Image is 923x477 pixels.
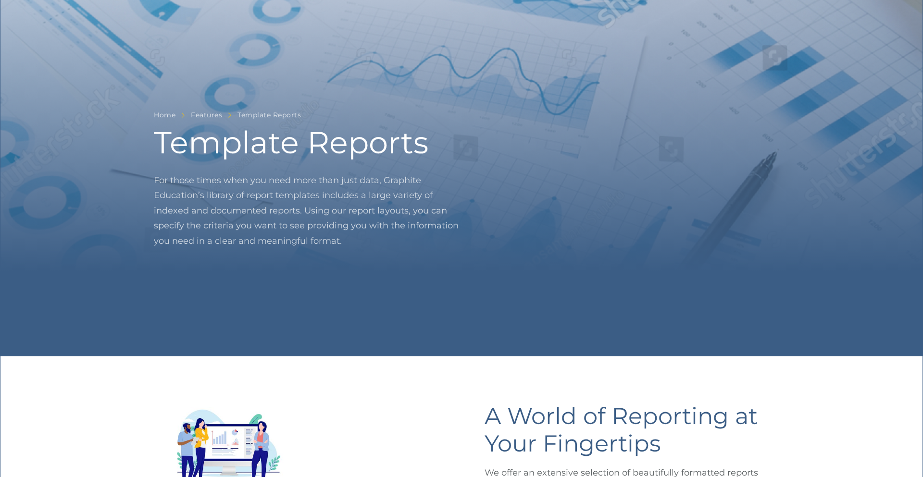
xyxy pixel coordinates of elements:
[191,109,222,121] a: Features
[485,402,769,458] h2: A World of Reporting at Your Fingertips
[237,109,301,121] a: Template Reports
[154,173,461,264] p: For those times when you need more than just data, Graphite Education’s library of report templat...
[154,109,175,121] a: Home
[154,127,428,158] h1: Template Reports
